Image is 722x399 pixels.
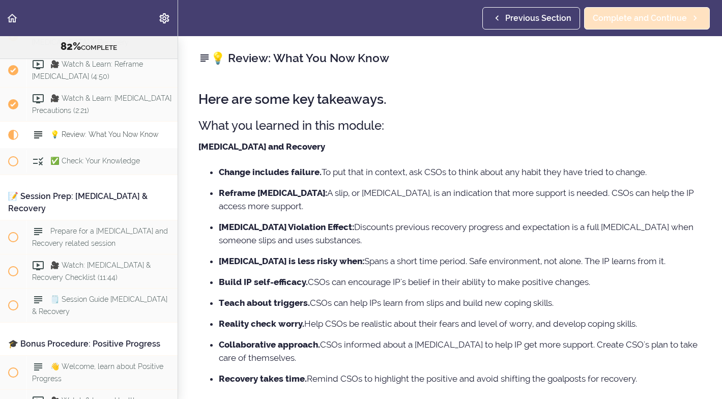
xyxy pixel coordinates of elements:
li: CSOs informed about a [MEDICAL_DATA] to help IP get more support. Create CSO's plan to take care ... [219,338,702,364]
svg: Back to course curriculum [6,12,18,24]
a: Complete and Continue [584,7,710,30]
li: Spans a short time period. Safe environment, not alone. The IP learns from it. [219,254,702,268]
strong: Build IP self-efficacy. [219,277,308,287]
span: Complete and Continue [593,12,687,24]
span: 🎥 Watch & Learn: Reframe [MEDICAL_DATA] (4:50) [32,60,143,80]
span: ✅ Check: Your Knowledge [50,157,140,165]
strong: Collaborative approach. [219,339,320,350]
span: 🎥 Watch & Learn: [MEDICAL_DATA] Precautions (2:21) [32,94,171,114]
strong: Reality check worry. [219,319,304,329]
span: 🗒️ Session Guide [MEDICAL_DATA] & Recovery [32,295,167,315]
span: Prepare for a [MEDICAL_DATA] and Recovery related session [32,227,168,247]
strong: Recovery takes time. [219,374,307,384]
span: 82% [61,40,81,52]
li: To put that in context, ask CSOs to think about any habit they have tried to change. [219,165,702,179]
li: A slip, or [MEDICAL_DATA], is an indication that more support is needed. CSOs can help the IP acc... [219,186,702,213]
li: Remind CSOs to highlight the positive and avoid shifting the goalposts for recovery. [219,372,702,385]
strong: Reframe [MEDICAL_DATA]: [219,188,327,198]
span: 🎥 Watch: [MEDICAL_DATA] & Recovery Checklist (11:44) [32,261,151,281]
strong: [MEDICAL_DATA] and Recovery [198,141,325,152]
a: Previous Section [482,7,580,30]
h2: Here are some key takeaways. [198,92,702,107]
span: 👋 Welcome, learn about Positive Progress [32,362,163,382]
strong: [MEDICAL_DATA] is less risky when: [219,256,364,266]
span: Previous Section [505,12,571,24]
strong: Teach about triggers. [219,298,310,308]
span: 💡 Review: What You Now Know [50,130,158,138]
li: CSOs can encourage IP's belief in their ability to make positive changes. [219,275,702,289]
li: Discounts previous recovery progress and expectation is a full [MEDICAL_DATA] when someone slips ... [219,220,702,247]
strong: [MEDICAL_DATA] Violation Effect: [219,222,354,232]
li: CSOs can help IPs learn from slips and build new coping skills. [219,296,702,309]
li: Help CSOs be realistic about their fears and level of worry, and develop coping skills. [219,317,702,330]
h3: What you learned in this module: [198,117,702,134]
div: COMPLETE [13,40,165,53]
h2: 💡 Review: What You Now Know [198,49,702,67]
strong: Change includes failure. [219,167,322,177]
svg: Settings Menu [158,12,170,24]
